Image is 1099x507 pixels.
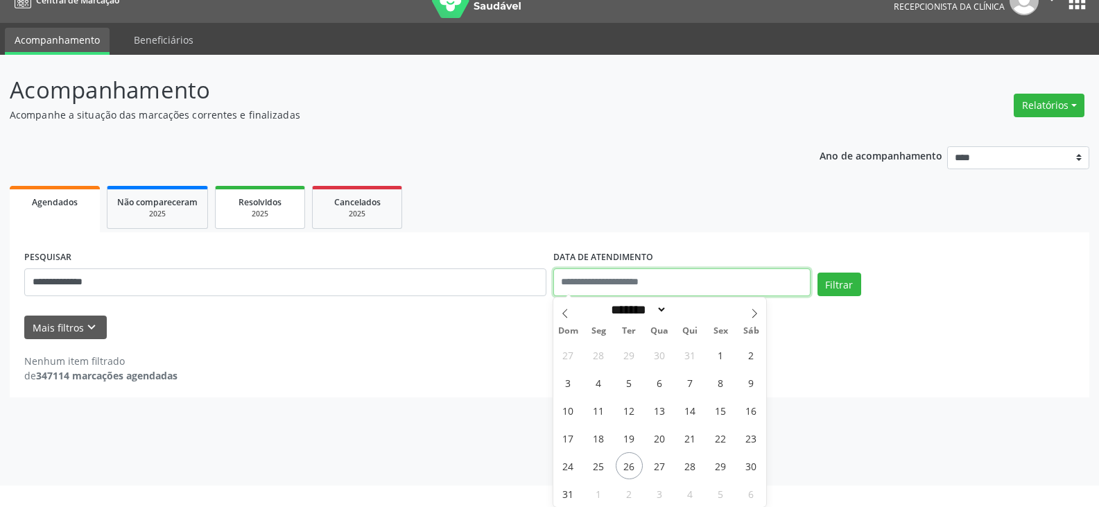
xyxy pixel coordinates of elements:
[585,397,612,424] span: Agosto 11, 2025
[32,196,78,208] span: Agendados
[555,424,582,452] span: Agosto 17, 2025
[555,452,582,479] span: Agosto 24, 2025
[616,369,643,396] span: Agosto 5, 2025
[738,452,765,479] span: Agosto 30, 2025
[24,247,71,268] label: PESQUISAR
[677,341,704,368] span: Julho 31, 2025
[646,424,673,452] span: Agosto 20, 2025
[707,397,734,424] span: Agosto 15, 2025
[677,397,704,424] span: Agosto 14, 2025
[117,196,198,208] span: Não compareceram
[84,320,99,335] i: keyboard_arrow_down
[124,28,203,52] a: Beneficiários
[553,327,584,336] span: Dom
[646,480,673,507] span: Setembro 3, 2025
[585,369,612,396] span: Agosto 4, 2025
[585,480,612,507] span: Setembro 1, 2025
[817,273,861,296] button: Filtrar
[736,327,766,336] span: Sáb
[585,424,612,452] span: Agosto 18, 2025
[738,369,765,396] span: Agosto 9, 2025
[553,247,653,268] label: DATA DE ATENDIMENTO
[555,480,582,507] span: Agosto 31, 2025
[555,341,582,368] span: Julho 27, 2025
[675,327,705,336] span: Qui
[239,196,282,208] span: Resolvidos
[707,424,734,452] span: Agosto 22, 2025
[738,480,765,507] span: Setembro 6, 2025
[616,424,643,452] span: Agosto 19, 2025
[894,1,1005,12] span: Recepcionista da clínica
[583,327,614,336] span: Seg
[322,209,392,219] div: 2025
[585,341,612,368] span: Julho 28, 2025
[5,28,110,55] a: Acompanhamento
[616,480,643,507] span: Setembro 2, 2025
[555,397,582,424] span: Agosto 10, 2025
[738,341,765,368] span: Agosto 2, 2025
[10,108,765,122] p: Acompanhe a situação das marcações correntes e finalizadas
[24,316,107,340] button: Mais filtroskeyboard_arrow_down
[24,354,178,368] div: Nenhum item filtrado
[646,341,673,368] span: Julho 30, 2025
[607,302,668,317] select: Month
[677,452,704,479] span: Agosto 28, 2025
[667,302,713,317] input: Year
[820,146,942,164] p: Ano de acompanhamento
[707,452,734,479] span: Agosto 29, 2025
[646,397,673,424] span: Agosto 13, 2025
[10,73,765,108] p: Acompanhamento
[677,480,704,507] span: Setembro 4, 2025
[646,452,673,479] span: Agosto 27, 2025
[677,424,704,452] span: Agosto 21, 2025
[644,327,675,336] span: Qua
[36,369,178,382] strong: 347114 marcações agendadas
[738,424,765,452] span: Agosto 23, 2025
[707,369,734,396] span: Agosto 8, 2025
[1014,94,1084,117] button: Relatórios
[555,369,582,396] span: Agosto 3, 2025
[677,369,704,396] span: Agosto 7, 2025
[616,341,643,368] span: Julho 29, 2025
[705,327,736,336] span: Sex
[646,369,673,396] span: Agosto 6, 2025
[614,327,644,336] span: Ter
[117,209,198,219] div: 2025
[24,368,178,383] div: de
[225,209,295,219] div: 2025
[616,452,643,479] span: Agosto 26, 2025
[707,480,734,507] span: Setembro 5, 2025
[738,397,765,424] span: Agosto 16, 2025
[585,452,612,479] span: Agosto 25, 2025
[616,397,643,424] span: Agosto 12, 2025
[334,196,381,208] span: Cancelados
[707,341,734,368] span: Agosto 1, 2025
